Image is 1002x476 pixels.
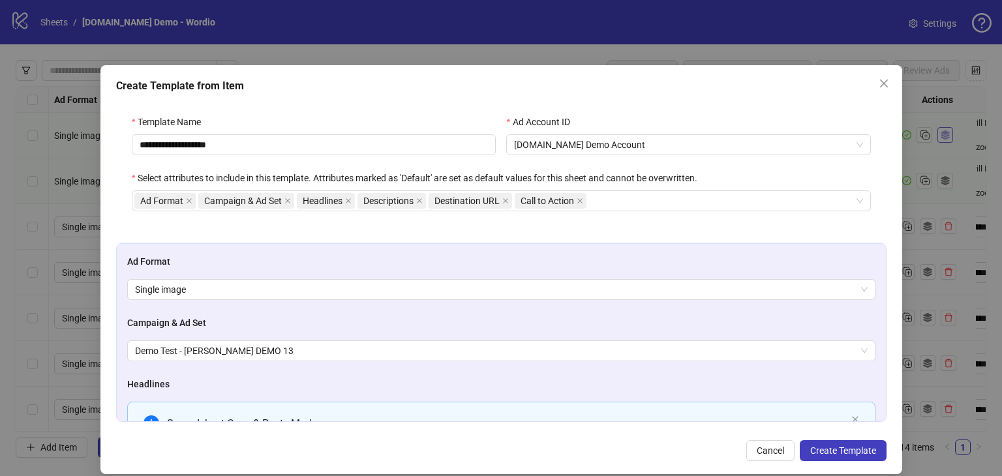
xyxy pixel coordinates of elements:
[132,171,706,185] label: Select attributes to include in this template. Attributes marked as 'Default' are set as default ...
[429,193,512,209] span: Destination URL
[186,198,192,204] span: close
[116,78,887,94] div: Create Template from Item
[204,194,282,208] span: Campaign & Ad Set
[873,73,894,94] button: Close
[303,194,342,208] span: Headlines
[521,194,574,208] span: Call to Action
[363,194,414,208] span: Descriptions
[167,415,846,432] div: Spreadsheet Copy & Paste Mode
[132,115,209,129] label: Template Name
[851,415,858,424] button: close
[357,193,426,209] span: Descriptions
[434,194,500,208] span: Destination URL
[132,134,496,155] input: Template Name
[799,440,886,461] button: Create Template
[127,316,875,330] h4: Campaign & Ad Set
[810,445,875,456] span: Create Template
[878,78,888,89] span: close
[144,415,159,431] span: info-circle
[851,415,858,423] span: close
[746,440,794,461] button: Cancel
[135,280,868,299] span: Single image
[514,135,862,155] span: Kitchn.io Demo Account
[506,115,578,129] label: Ad Account ID
[756,445,783,456] span: Cancel
[577,198,583,204] span: close
[345,198,352,204] span: close
[416,198,423,204] span: close
[502,198,509,204] span: close
[127,254,875,269] h4: Ad Format
[515,193,586,209] span: Call to Action
[284,198,291,204] span: close
[140,194,183,208] span: Ad Format
[135,341,868,361] span: Demo Test - James DEMO 13
[127,377,875,391] h4: Headlines
[134,193,196,209] span: Ad Format
[297,193,355,209] span: Headlines
[198,193,294,209] span: Campaign & Ad Set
